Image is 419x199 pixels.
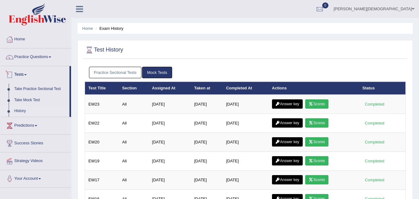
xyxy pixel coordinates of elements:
[85,82,119,95] th: Test Title
[223,152,269,171] td: [DATE]
[363,177,387,183] div: Completed
[149,95,191,114] td: [DATE]
[149,152,191,171] td: [DATE]
[272,175,303,184] a: Answer key
[223,133,269,152] td: [DATE]
[11,95,69,106] a: Take Mock Test
[142,67,172,78] a: Mock Tests
[85,114,119,133] td: EW22
[272,137,303,147] a: Answer key
[119,114,149,133] td: All
[0,66,69,82] a: Tests
[223,82,269,95] th: Completed At
[85,95,119,114] td: EW23
[305,118,328,128] a: Scores
[272,118,303,128] a: Answer key
[0,170,71,186] a: Your Account
[305,156,328,165] a: Scores
[85,45,123,55] h2: Test History
[11,106,69,117] a: History
[89,67,142,78] a: Practice Sectional Tests
[363,120,387,126] div: Completed
[305,137,328,147] a: Scores
[119,171,149,190] td: All
[119,152,149,171] td: All
[85,152,119,171] td: EW19
[272,99,303,109] a: Answer key
[119,82,149,95] th: Section
[191,82,223,95] th: Taken at
[191,95,223,114] td: [DATE]
[0,117,71,133] a: Predictions
[363,139,387,145] div: Completed
[223,95,269,114] td: [DATE]
[191,133,223,152] td: [DATE]
[85,171,119,190] td: EW17
[223,114,269,133] td: [DATE]
[94,25,123,31] li: Exam History
[82,26,93,31] a: Home
[85,133,119,152] td: EW20
[363,101,387,107] div: Completed
[322,2,328,8] span: 0
[0,48,71,64] a: Practice Questions
[191,152,223,171] td: [DATE]
[272,156,303,165] a: Answer key
[191,114,223,133] td: [DATE]
[149,114,191,133] td: [DATE]
[119,133,149,152] td: All
[363,158,387,164] div: Completed
[11,84,69,95] a: Take Practice Sectional Test
[149,171,191,190] td: [DATE]
[149,133,191,152] td: [DATE]
[191,171,223,190] td: [DATE]
[119,95,149,114] td: All
[223,171,269,190] td: [DATE]
[359,82,406,95] th: Status
[0,31,71,46] a: Home
[305,175,328,184] a: Scores
[0,135,71,150] a: Success Stories
[305,99,328,109] a: Scores
[269,82,359,95] th: Actions
[0,152,71,168] a: Strategy Videos
[149,82,191,95] th: Assigned At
